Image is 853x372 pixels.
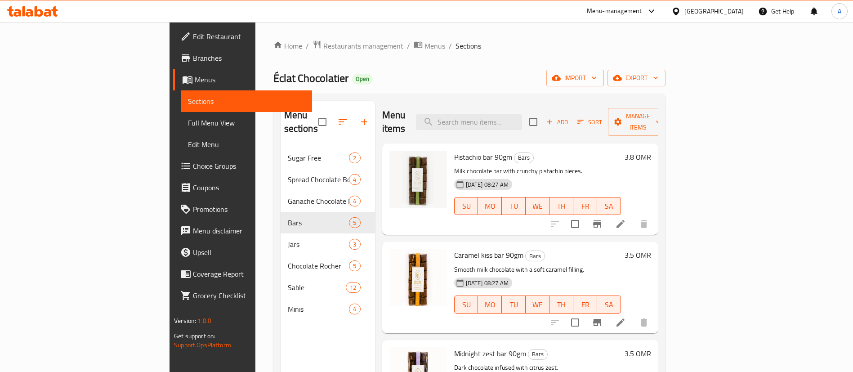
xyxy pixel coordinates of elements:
span: FR [577,298,594,311]
div: Bars [528,349,548,360]
span: Restaurants management [323,40,403,51]
button: TH [549,296,573,314]
a: Promotions [173,198,312,220]
span: 5 [349,219,360,227]
span: Choice Groups [193,161,305,171]
button: Branch-specific-item [586,213,608,235]
img: Caramel kiss bar 90gm [389,249,447,306]
a: Coverage Report [173,263,312,285]
span: MO [482,298,498,311]
button: WE [526,296,549,314]
span: MO [482,200,498,213]
li: / [407,40,410,51]
span: Éclat Chocolatier [273,68,348,88]
div: Ganache Chocolate Box4 [281,190,375,212]
a: Menu disclaimer [173,220,312,242]
p: Smooth milk chocolate with a soft caramel filling. [454,264,621,275]
span: Minis [288,304,349,314]
button: SU [454,197,478,215]
span: Spread Chocolate Box [288,174,349,185]
div: Spread Chocolate Box4 [281,169,375,190]
div: items [349,152,360,163]
span: Menus [424,40,445,51]
span: SU [458,200,475,213]
button: FR [573,296,597,314]
input: search [416,114,522,130]
h2: Menu items [382,108,406,135]
div: Open [352,74,373,85]
span: Upsell [193,247,305,258]
span: Bars [514,152,533,163]
button: Add [543,115,572,129]
span: Sable [288,282,346,293]
button: Manage items [608,108,668,136]
span: Chocolate Rocher [288,260,349,271]
button: import [546,70,604,86]
span: Coverage Report [193,269,305,279]
span: Select to update [566,313,585,332]
span: Bars [526,251,545,261]
button: WE [526,197,549,215]
div: items [349,304,360,314]
a: Grocery Checklist [173,285,312,306]
a: Menus [173,69,312,90]
span: Menu disclaimer [193,225,305,236]
a: Choice Groups [173,155,312,177]
h6: 3.5 OMR [625,249,651,261]
button: Sort [575,115,604,129]
span: Pistachio bar 90gm [454,150,512,164]
span: Get support on: [174,330,215,342]
a: Menus [414,40,445,52]
button: TU [502,296,526,314]
button: TH [549,197,573,215]
span: Sort sections [332,111,353,133]
span: Ganache Chocolate Box [288,196,349,206]
span: Bars [288,217,349,228]
span: Jars [288,239,349,250]
span: Edit Restaurant [193,31,305,42]
span: Caramel kiss bar 90gm [454,248,523,262]
button: Add section [353,111,375,133]
span: Grocery Checklist [193,290,305,301]
span: TH [553,200,570,213]
div: items [349,217,360,228]
a: Restaurants management [313,40,403,52]
button: TU [502,197,526,215]
div: Bars [514,152,534,163]
span: Midnight zest bar 90gm [454,347,526,360]
span: Version: [174,315,196,327]
a: Edit menu item [615,219,626,229]
a: Sections [181,90,312,112]
span: Sugar Free [288,152,349,163]
span: Select to update [566,215,585,233]
span: 2 [349,154,360,162]
span: Select section [524,112,543,131]
div: Chocolate Rocher5 [281,255,375,277]
span: TU [505,298,522,311]
span: Menus [195,74,305,85]
button: SU [454,296,478,314]
span: [DATE] 08:27 AM [462,180,512,189]
button: MO [478,197,502,215]
div: items [346,282,360,293]
span: Sort items [572,115,608,129]
span: 5 [349,262,360,270]
div: Sable12 [281,277,375,298]
a: Edit menu item [615,317,626,328]
span: Branches [193,53,305,63]
button: Branch-specific-item [586,312,608,333]
nav: breadcrumb [273,40,665,52]
button: export [607,70,665,86]
h6: 3.8 OMR [625,151,651,163]
span: 3 [349,240,360,249]
div: items [349,239,360,250]
div: Sugar Free2 [281,147,375,169]
div: items [349,196,360,206]
div: Bars5 [281,212,375,233]
span: WE [529,298,546,311]
span: export [615,72,658,84]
